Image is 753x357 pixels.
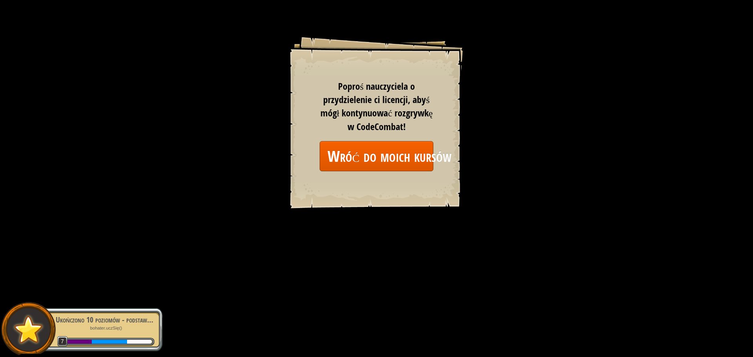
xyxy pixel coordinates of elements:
img: default.png [11,312,46,347]
span: 7 [57,336,68,347]
span: Poproś nauczyciela o przydzielenie ci licencji, abyś mógł kontynuować rozgrywkę w CodeCombat! [320,80,433,133]
div: Ukończono 10 poziomów - podstawy składni. [56,314,155,325]
p: bohater.uczSię() [56,325,155,331]
a: Wróć do moich kursów [320,141,433,171]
